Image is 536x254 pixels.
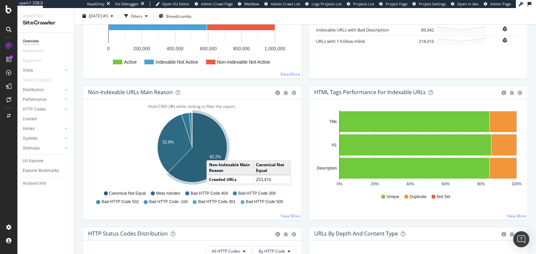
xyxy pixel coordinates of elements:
[442,182,450,186] text: 60%
[437,194,450,200] span: Not Set
[254,175,291,184] td: 253,410
[329,119,337,124] text: Title
[490,1,511,6] span: Admin Page
[238,191,275,196] span: Bad HTTP Code 309
[23,48,51,55] a: Movements
[23,96,63,103] a: Performance
[23,180,46,187] div: Analysis Info
[23,167,59,174] div: Explorer Bookmarks
[23,13,69,19] div: Analytics
[316,27,389,33] a: Indexable URLs with Bad Description
[337,182,343,186] text: 0%
[353,1,374,6] span: Projects List
[409,36,435,47] td: 218,316
[305,1,342,7] a: Logs Projects List
[271,1,300,6] span: Admin Crawl List
[200,46,217,51] text: 600,000
[166,46,184,51] text: 400,000
[133,46,150,51] text: 200,000
[317,166,337,171] text: Description
[409,24,435,36] td: 89,342
[503,26,507,31] div: bell-plus
[246,199,283,205] span: Bad HTTP Code 500
[23,67,63,74] a: Visits
[484,1,511,7] a: Admin Page
[419,1,446,6] span: Project Settings
[107,46,110,51] text: 0
[109,191,146,196] span: Canonical Not Equal
[451,1,479,7] a: Open in dev
[312,1,342,6] span: Logs Projects List
[23,48,44,55] div: Movements
[89,13,108,19] span: 2025 Oct. 2nd #3
[23,145,40,152] div: Sitemaps
[371,182,379,186] text: 20%
[207,175,253,184] td: Crawled URLs
[23,57,48,64] a: Segments
[23,77,57,84] a: Search Engines
[23,96,46,103] div: Performance
[510,232,514,237] div: bug
[513,231,529,247] div: Open Intercom Messenger
[501,232,506,237] div: circle-info
[233,46,250,51] text: 800,000
[507,213,527,219] a: View More
[162,1,190,6] span: Open Viz Editor
[412,1,446,7] a: Project Settings
[283,90,288,95] div: bug
[332,143,337,147] text: H1
[275,90,280,95] div: circle-info
[23,125,63,132] a: Inlinks
[23,157,69,165] a: Url Explorer
[254,161,291,175] td: Canonical Not Equal
[23,135,63,142] a: Outlinks
[155,1,190,7] a: Open Viz Editor
[23,19,69,27] div: SiteCrawler
[347,1,374,7] a: Projects List
[23,38,69,45] a: Overview
[23,106,63,113] a: HTTP Codes
[511,182,522,186] text: 100%
[510,90,514,95] div: bug
[264,46,285,51] text: 1,000,000
[314,89,426,96] div: HTML Tags Performance for Indexable URLs
[387,194,399,200] span: Unique
[88,110,296,188] svg: A chart.
[23,167,69,174] a: Explorer Bookmarks
[238,1,259,7] a: Webflow
[210,154,221,159] text: 62.2%
[23,67,33,74] div: Visits
[195,1,233,7] a: Admin Crawl Page
[316,38,365,44] a: URLs with 1 Follow Inlink
[217,59,270,65] text: Non-Indexable Not Active
[275,232,280,237] div: circle-info
[283,232,288,237] div: bug
[80,11,116,21] button: [DATE] #3
[244,1,259,6] span: Webflow
[155,59,198,65] text: Indexable Not Active
[477,182,485,186] text: 80%
[23,116,69,123] a: Content
[23,125,35,132] div: Inlinks
[23,116,37,123] div: Content
[156,11,194,21] button: Breadcrumbs
[291,90,296,95] div: gear
[102,199,139,205] span: Bad HTTP Code 502
[156,191,180,196] span: Meta noindex
[410,194,426,200] span: Duplicate
[23,145,63,152] a: Sitemaps
[314,110,523,188] svg: A chart.
[87,1,105,7] div: ReadOnly:
[201,1,233,6] span: Admin Crawl Page
[406,182,414,186] text: 40%
[191,191,228,196] span: Bad HTTP Code 404
[457,1,479,6] span: Open in dev
[23,77,51,84] div: Search Engines
[131,13,142,19] div: Filters
[291,232,296,237] div: gear
[212,248,240,254] span: All HTTP Codes
[518,90,522,95] div: gear
[115,1,139,7] div: Viz Debugger:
